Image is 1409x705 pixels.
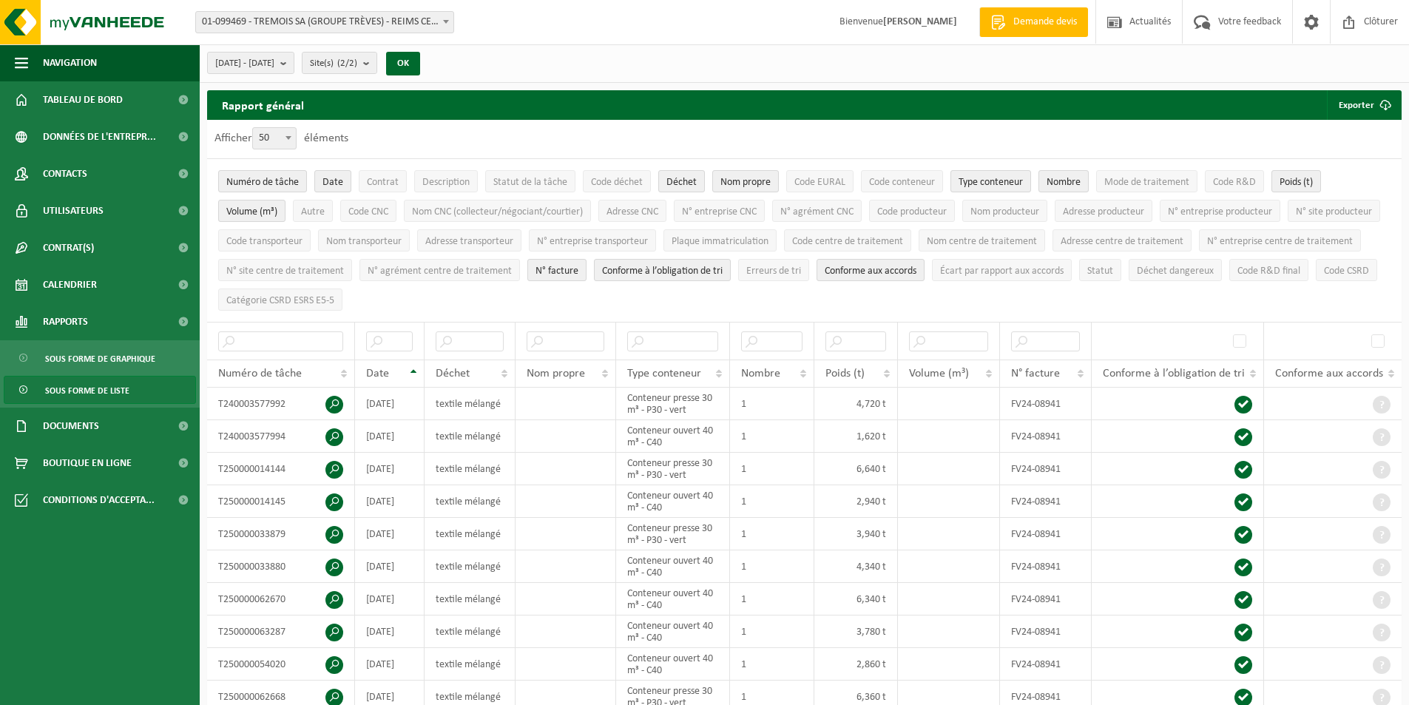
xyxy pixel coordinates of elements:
[1229,259,1308,281] button: Code R&D finalCode R&amp;D final: Activate to sort
[1205,170,1264,192] button: Code R&DCode R&amp;D: Activate to sort
[616,485,731,518] td: Conteneur ouvert 40 m³ - C40
[979,7,1088,37] a: Demande devis
[1061,236,1183,247] span: Adresse centre de traitement
[326,236,402,247] span: Nom transporteur
[786,170,854,192] button: Code EURALCode EURAL: Activate to sort
[322,177,343,188] span: Date
[672,236,768,247] span: Plaque immatriculation
[43,303,88,340] span: Rapports
[606,206,658,217] span: Adresse CNC
[43,482,155,519] span: Conditions d'accepta...
[814,648,899,681] td: 2,860 t
[730,615,814,648] td: 1
[318,229,410,252] button: Nom transporteurNom transporteur: Activate to sort
[1296,206,1372,217] span: N° site producteur
[1237,266,1300,277] span: Code R&D final
[226,236,303,247] span: Code transporteur
[616,648,731,681] td: Conteneur ouvert 40 m³ - C40
[658,170,705,192] button: DéchetDéchet: Activate to sort
[730,420,814,453] td: 1
[598,200,666,222] button: Adresse CNCAdresse CNC: Activate to sort
[616,518,731,550] td: Conteneur presse 30 m³ - P30 - vert
[950,170,1031,192] button: Type conteneurType conteneur: Activate to sort
[682,206,757,217] span: N° entreprise CNC
[314,170,351,192] button: DateDate: Activate to invert sorting
[730,453,814,485] td: 1
[932,259,1072,281] button: Écart par rapport aux accordsÉcart par rapport aux accords: Activate to sort
[226,295,334,306] span: Catégorie CSRD ESRS E5-5
[404,200,591,222] button: Nom CNC (collecteur/négociant/courtier)Nom CNC (collecteur/négociant/courtier): Activate to sort
[310,53,357,75] span: Site(s)
[616,453,731,485] td: Conteneur presse 30 m³ - P30 - vert
[355,420,425,453] td: [DATE]
[207,648,355,681] td: T250000054020
[207,453,355,485] td: T250000014144
[1160,200,1280,222] button: N° entreprise producteurN° entreprise producteur: Activate to sort
[627,368,701,380] span: Type conteneur
[215,53,274,75] span: [DATE] - [DATE]
[340,200,396,222] button: Code CNCCode CNC: Activate to sort
[355,550,425,583] td: [DATE]
[940,266,1064,277] span: Écart par rapport aux accords
[1052,229,1192,252] button: Adresse centre de traitementAdresse centre de traitement: Activate to sort
[1063,206,1144,217] span: Adresse producteur
[425,453,516,485] td: textile mélangé
[302,52,377,74] button: Site(s)(2/2)
[4,376,196,404] a: Sous forme de liste
[1000,420,1092,453] td: FV24-08941
[1000,485,1092,518] td: FV24-08941
[207,52,294,74] button: [DATE] - [DATE]
[1104,177,1189,188] span: Mode de traitement
[730,550,814,583] td: 1
[814,453,899,485] td: 6,640 t
[337,58,357,68] count: (2/2)
[348,206,388,217] span: Code CNC
[1288,200,1380,222] button: N° site producteurN° site producteur : Activate to sort
[814,388,899,420] td: 4,720 t
[414,170,478,192] button: DescriptionDescription: Activate to sort
[1010,15,1081,30] span: Demande devis
[730,648,814,681] td: 1
[207,550,355,583] td: T250000033880
[1079,259,1121,281] button: StatutStatut: Activate to sort
[784,229,911,252] button: Code centre de traitementCode centre de traitement: Activate to sort
[738,259,809,281] button: Erreurs de triErreurs de tri: Activate to sort
[366,368,389,380] span: Date
[772,200,862,222] button: N° agrément CNCN° agrément CNC: Activate to sort
[425,648,516,681] td: textile mélangé
[218,170,307,192] button: Numéro de tâcheNuméro de tâche: Activate to sort
[602,266,723,277] span: Conforme à l’obligation de tri
[1000,550,1092,583] td: FV24-08941
[817,259,925,281] button: Conforme aux accords : Activate to sort
[43,408,99,445] span: Documents
[1316,259,1377,281] button: Code CSRDCode CSRD: Activate to sort
[355,518,425,550] td: [DATE]
[780,206,854,217] span: N° agrément CNC
[730,388,814,420] td: 1
[412,206,583,217] span: Nom CNC (collecteur/négociant/courtier)
[1087,266,1113,277] span: Statut
[253,128,296,149] span: 50
[1280,177,1313,188] span: Poids (t)
[207,388,355,420] td: T240003577992
[741,368,780,380] span: Nombre
[825,368,865,380] span: Poids (t)
[425,583,516,615] td: textile mélangé
[909,368,969,380] span: Volume (m³)
[1047,177,1081,188] span: Nombre
[196,12,453,33] span: 01-099469 - TREMOIS SA (GROUPE TRÈVES) - REIMS CEDEX 2
[43,155,87,192] span: Contacts
[368,266,512,277] span: N° agrément centre de traitement
[218,259,352,281] button: N° site centre de traitementN° site centre de traitement: Activate to sort
[425,485,516,518] td: textile mélangé
[616,615,731,648] td: Conteneur ouvert 40 m³ - C40
[214,132,348,144] label: Afficher éléments
[425,388,516,420] td: textile mélangé
[730,583,814,615] td: 1
[207,90,319,120] h2: Rapport général
[43,229,94,266] span: Contrat(s)
[301,206,325,217] span: Autre
[730,518,814,550] td: 1
[425,236,513,247] span: Adresse transporteur
[1096,170,1197,192] button: Mode de traitementMode de traitement: Activate to sort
